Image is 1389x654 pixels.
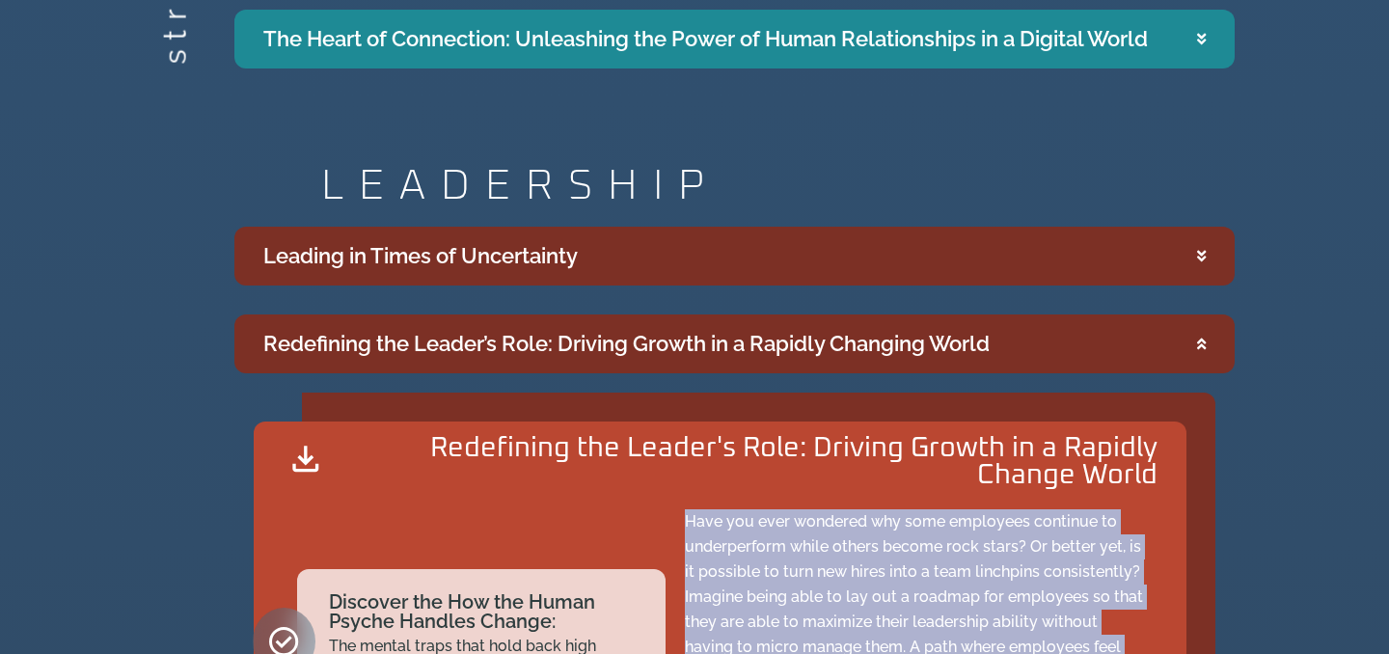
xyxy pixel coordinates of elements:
[234,10,1235,68] summary: The Heart of Connection: Unleashing the Power of Human Relationships in a Digital World
[263,23,1148,55] div: The Heart of Connection: Unleashing the Power of Human Relationships in a Digital World
[336,435,1157,491] h2: Redefining the Leader's Role: Driving Growth in a Rapidly Change World
[234,314,1235,373] summary: Redefining the Leader’s Role: Driving Growth in a Rapidly Changing World
[160,32,191,64] h2: strategize.
[321,165,1235,207] h2: LEADERSHIP
[329,592,646,631] h2: Discover the How the Human Psyche Handles Change:
[263,328,990,360] div: Redefining the Leader’s Role: Driving Growth in a Rapidly Changing World
[263,240,578,272] div: Leading in Times of Uncertainty
[234,227,1235,286] summary: Leading in Times of Uncertainty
